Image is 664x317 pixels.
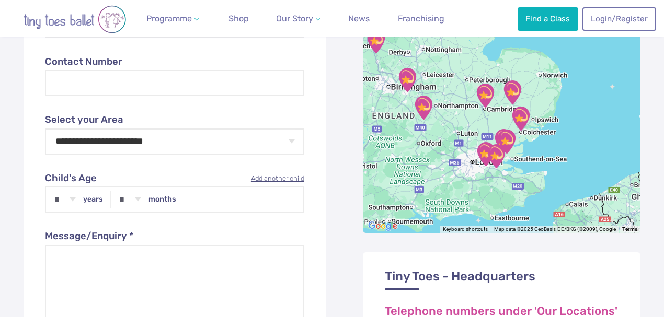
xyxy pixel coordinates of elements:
div: Dartford, Bexley & Sidcup [473,141,499,167]
div: Suffolk [499,79,525,105]
label: Message/Enquiry * [45,229,304,244]
div: Essex Mid & South [494,128,520,155]
div: Colchester [508,105,534,132]
a: Find a Class [518,7,578,30]
div: Northamptonshire (South) & Oxfordshire (North) [410,95,437,121]
label: Contact Number [45,55,304,69]
h3: Tiny Toes - Headquarters [385,269,618,290]
a: Open this area in Google Maps (opens a new window) [365,219,400,233]
span: Map data ©2025 GeoBasis-DE/BKG (©2009), Google [494,226,616,232]
div: Cambridge [472,83,498,109]
span: News [348,14,370,24]
a: Terms (opens in new tab) [622,227,637,233]
span: Our Story [276,14,313,24]
label: Child's Age [45,171,304,186]
a: Programme [142,8,203,29]
div: Warwickshire [394,67,420,93]
span: Franchising [398,14,444,24]
a: Franchising [394,8,449,29]
a: Add another child [251,173,304,183]
div: Essex West (Wickford, Basildon & Orsett) [490,128,517,154]
label: Select your Area [45,113,304,127]
label: months [148,195,176,204]
button: Keyboard shortcuts [443,226,488,233]
img: tiny toes ballet [12,5,138,33]
div: Gravesend & Medway [483,143,509,169]
a: News [344,8,374,29]
span: Programme [146,14,192,24]
div: Staffordshire [363,28,389,54]
span: Shop [228,14,249,24]
a: Login/Register [582,7,656,30]
img: Google [365,219,400,233]
a: Shop [224,8,253,29]
label: years [83,195,103,204]
a: Our Story [272,8,324,29]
